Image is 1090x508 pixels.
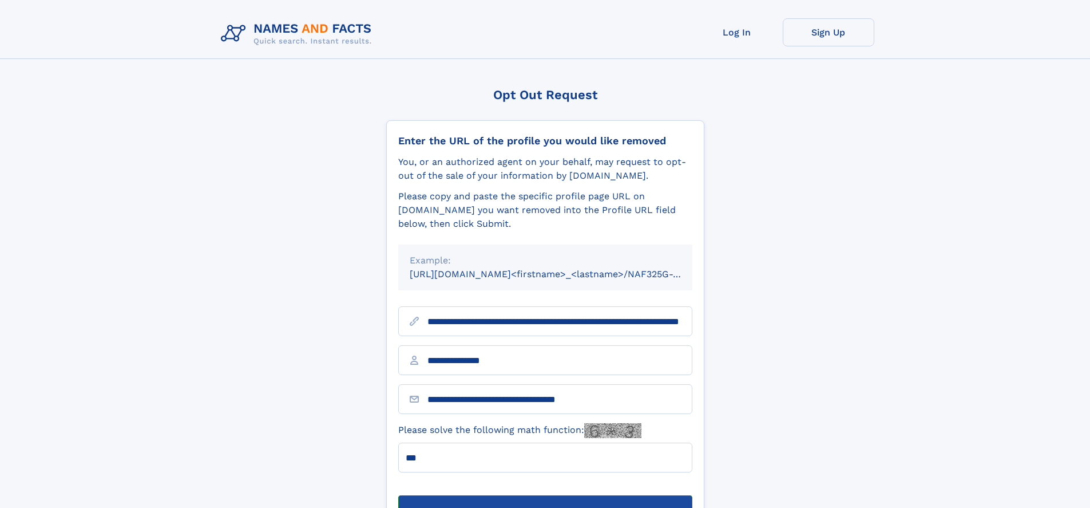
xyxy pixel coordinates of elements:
[410,269,714,279] small: [URL][DOMAIN_NAME]<firstname>_<lastname>/NAF325G-xxxxxxxx
[216,18,381,49] img: Logo Names and Facts
[398,135,692,147] div: Enter the URL of the profile you would like removed
[691,18,783,46] a: Log In
[398,423,641,438] label: Please solve the following math function:
[398,155,692,183] div: You, or an authorized agent on your behalf, may request to opt-out of the sale of your informatio...
[398,190,692,231] div: Please copy and paste the specific profile page URL on [DOMAIN_NAME] you want removed into the Pr...
[783,18,874,46] a: Sign Up
[386,88,704,102] div: Opt Out Request
[410,254,681,267] div: Example:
